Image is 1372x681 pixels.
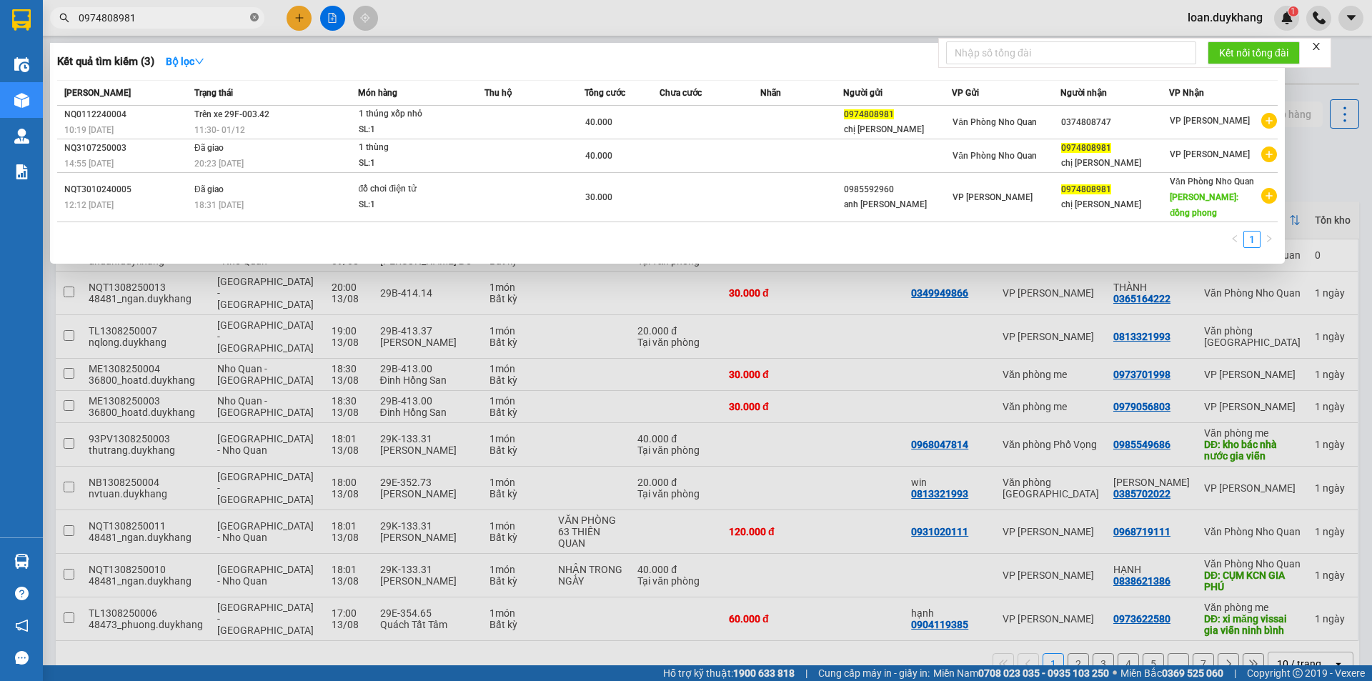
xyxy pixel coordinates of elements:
span: close-circle [250,13,259,21]
span: 40.000 [585,151,612,161]
span: VP [PERSON_NAME] [953,192,1033,202]
span: [PERSON_NAME]: đồng phong [1170,192,1238,218]
span: Thu hộ [484,88,512,98]
span: VP Gửi [952,88,979,98]
span: 14:55 [DATE] [64,159,114,169]
input: Tìm tên, số ĐT hoặc mã đơn [79,10,247,26]
img: warehouse-icon [14,57,29,72]
span: Nhãn [760,88,781,98]
span: VP [PERSON_NAME] [1170,149,1250,159]
img: solution-icon [14,164,29,179]
span: left [1231,234,1239,243]
img: warehouse-icon [14,93,29,108]
span: Chưa cước [660,88,702,98]
strong: Bộ lọc [166,56,204,67]
span: right [1265,234,1273,243]
div: SL: 1 [359,122,466,138]
span: search [59,13,69,23]
span: plus-circle [1261,146,1277,162]
div: anh [PERSON_NAME] [844,197,951,212]
div: chị [PERSON_NAME] [844,122,951,137]
div: NQ0112240004 [64,107,190,122]
li: Next Page [1261,231,1278,248]
div: NQ3107250003 [64,141,190,156]
button: Kết nối tổng đài [1208,41,1300,64]
span: Đã giao [194,184,224,194]
div: 0985592960 [844,182,951,197]
span: 0974808981 [844,109,894,119]
div: 1 thúng xốp nhỏ [359,106,466,122]
span: Tổng cước [585,88,625,98]
span: question-circle [15,587,29,600]
h3: Kết quả tìm kiếm ( 3 ) [57,54,154,69]
span: Trạng thái [194,88,233,98]
span: Văn Phòng Nho Quan [953,151,1037,161]
div: chị [PERSON_NAME] [1061,197,1168,212]
span: 18:31 [DATE] [194,200,244,210]
button: Bộ lọcdown [154,50,216,73]
span: 20:23 [DATE] [194,159,244,169]
span: Người nhận [1060,88,1107,98]
span: Văn Phòng Nho Quan [1170,177,1254,187]
li: 1 [1243,231,1261,248]
span: notification [15,619,29,632]
span: 10:19 [DATE] [64,125,114,135]
span: 0974808981 [1061,143,1111,153]
span: 30.000 [585,192,612,202]
span: VP [PERSON_NAME] [1170,116,1250,126]
span: 12:12 [DATE] [64,200,114,210]
span: Kết nối tổng đài [1219,45,1288,61]
div: 1 thùng [359,140,466,156]
button: left [1226,231,1243,248]
a: 1 [1244,232,1260,247]
div: SL: 1 [359,156,466,172]
span: Món hàng [358,88,397,98]
span: message [15,651,29,665]
img: warehouse-icon [14,129,29,144]
span: 0974808981 [1061,184,1111,194]
input: Nhập số tổng đài [946,41,1196,64]
span: [PERSON_NAME] [64,88,131,98]
span: VP Nhận [1169,88,1204,98]
span: 11:30 - 01/12 [194,125,245,135]
span: plus-circle [1261,113,1277,129]
img: logo-vxr [12,9,31,31]
div: 0374808747 [1061,115,1168,130]
img: warehouse-icon [14,554,29,569]
span: close [1311,41,1321,51]
span: close-circle [250,11,259,25]
span: Văn Phòng Nho Quan [953,117,1037,127]
div: SL: 1 [359,197,466,213]
li: Previous Page [1226,231,1243,248]
span: plus-circle [1261,188,1277,204]
div: chị [PERSON_NAME] [1061,156,1168,171]
div: đồ chơi điện tử [359,182,466,197]
span: down [194,56,204,66]
div: NQT3010240005 [64,182,190,197]
span: 40.000 [585,117,612,127]
span: Trên xe 29F-003.42 [194,109,269,119]
span: Đã giao [194,143,224,153]
span: Người gửi [843,88,883,98]
button: right [1261,231,1278,248]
